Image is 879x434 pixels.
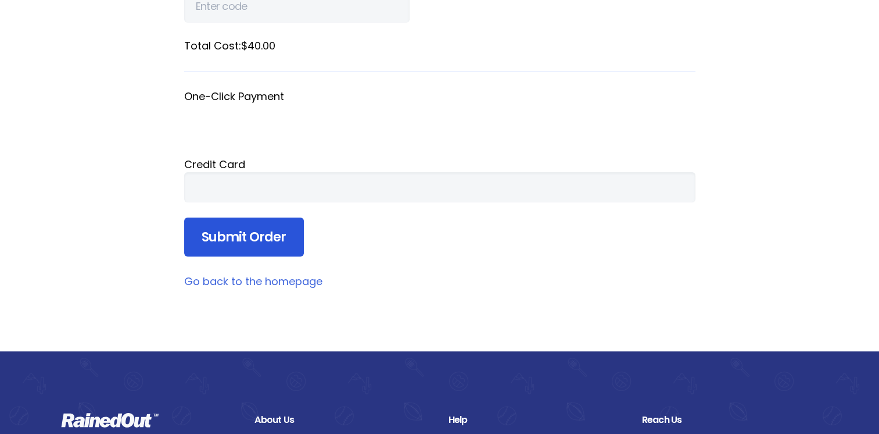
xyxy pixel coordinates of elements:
[184,104,695,141] iframe: Secure payment button frame
[184,156,695,172] div: Credit Card
[184,218,304,257] input: Submit Order
[184,89,695,141] fieldset: One-Click Payment
[642,412,818,428] div: Reach Us
[184,274,322,289] a: Go back to the homepage
[196,181,684,194] iframe: Secure card payment input frame
[254,412,430,428] div: About Us
[184,38,695,54] label: Total Cost: $40.00
[449,412,625,428] div: Help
